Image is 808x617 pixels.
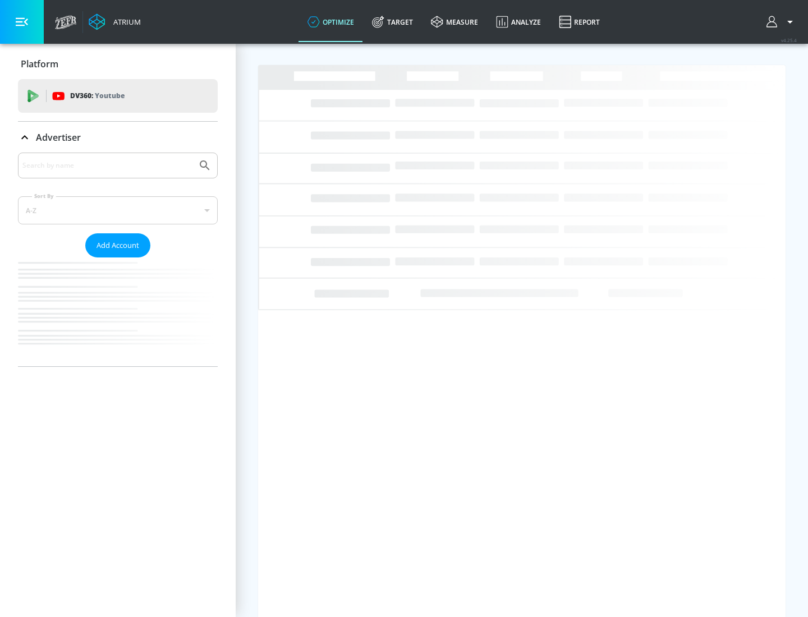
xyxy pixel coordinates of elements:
label: Sort By [32,192,56,200]
nav: list of Advertiser [18,257,218,366]
div: Platform [18,48,218,80]
p: Youtube [95,90,125,102]
span: v 4.25.4 [781,37,797,43]
input: Search by name [22,158,192,173]
span: Add Account [97,239,139,252]
p: DV360: [70,90,125,102]
a: Report [550,2,609,42]
div: Advertiser [18,153,218,366]
p: Advertiser [36,131,81,144]
div: DV360: Youtube [18,79,218,113]
button: Add Account [85,233,150,257]
a: Analyze [487,2,550,42]
a: Target [363,2,422,42]
div: Atrium [109,17,141,27]
a: optimize [299,2,363,42]
a: measure [422,2,487,42]
div: A-Z [18,196,218,224]
div: Advertiser [18,122,218,153]
a: Atrium [89,13,141,30]
p: Platform [21,58,58,70]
